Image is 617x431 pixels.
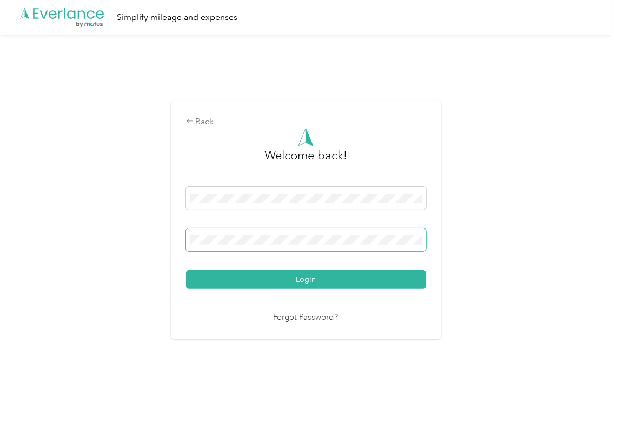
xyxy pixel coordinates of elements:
[274,312,339,324] a: Forgot Password?
[264,146,347,176] h3: greeting
[117,11,237,24] div: Simplify mileage and expenses
[186,270,426,289] button: Login
[556,371,617,431] iframe: Everlance-gr Chat Button Frame
[186,116,426,129] div: Back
